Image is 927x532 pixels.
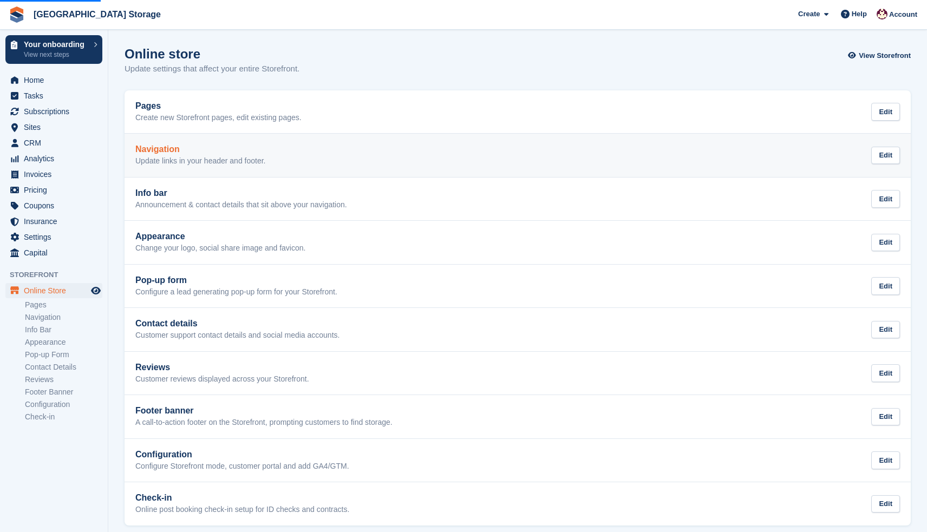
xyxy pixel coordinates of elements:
a: menu [5,182,102,198]
div: Edit [871,364,900,382]
a: Pages [25,300,102,310]
a: Configuration [25,399,102,410]
h2: Contact details [135,319,340,329]
span: Sites [24,120,89,135]
a: menu [5,151,102,166]
p: Create new Storefront pages, edit existing pages. [135,113,302,123]
span: Storefront [10,270,108,280]
a: menu [5,88,102,103]
a: Info Bar [25,325,102,335]
span: CRM [24,135,89,150]
img: stora-icon-8386f47178a22dfd0bd8f6a31ec36ba5ce8667c1dd55bd0f319d3a0aa187defe.svg [9,6,25,23]
a: Info bar Announcement & contact details that sit above your navigation. Edit [125,178,911,221]
span: Pricing [24,182,89,198]
h2: Pop-up form [135,275,337,285]
a: menu [5,229,102,245]
div: Edit [871,451,900,469]
a: menu [5,167,102,182]
h2: Pages [135,101,302,111]
span: Insurance [24,214,89,229]
a: [GEOGRAPHIC_DATA] Storage [29,5,165,23]
p: View next steps [24,50,88,60]
p: Update settings that affect your entire Storefront. [125,63,299,75]
span: Settings [24,229,89,245]
a: Navigation Update links in your header and footer. Edit [125,134,911,177]
span: Capital [24,245,89,260]
div: Edit [871,190,900,208]
a: Appearance [25,337,102,347]
span: Tasks [24,88,89,103]
a: View Storefront [851,47,911,64]
p: Customer reviews displayed across your Storefront. [135,375,309,384]
a: Check-in Online post booking check-in setup for ID checks and contracts. Edit [125,482,911,526]
span: Coupons [24,198,89,213]
a: menu [5,120,102,135]
span: Account [889,9,917,20]
p: Online post booking check-in setup for ID checks and contracts. [135,505,349,515]
p: Announcement & contact details that sit above your navigation. [135,200,347,210]
div: Edit [871,147,900,165]
a: Contact Details [25,362,102,372]
a: Configuration Configure Storefront mode, customer portal and add GA4/GTM. Edit [125,439,911,482]
p: Update links in your header and footer. [135,156,266,166]
h2: Navigation [135,145,266,154]
a: menu [5,245,102,260]
h2: Configuration [135,450,349,459]
a: Appearance Change your logo, social share image and favicon. Edit [125,221,911,264]
div: Edit [871,277,900,295]
a: Footer Banner [25,387,102,397]
p: Change your logo, social share image and favicon. [135,244,305,253]
span: Analytics [24,151,89,166]
p: Configure a lead generating pop-up form for your Storefront. [135,287,337,297]
a: menu [5,214,102,229]
a: Check-in [25,412,102,422]
span: Online Store [24,283,89,298]
a: Pop-up Form [25,350,102,360]
h2: Check-in [135,493,349,503]
div: Edit [871,234,900,252]
p: A call-to-action footer on the Storefront, prompting customers to find storage. [135,418,393,428]
span: Help [852,9,867,19]
a: Contact details Customer support contact details and social media accounts. Edit [125,308,911,351]
span: View Storefront [859,50,911,61]
a: Reviews [25,375,102,385]
a: menu [5,198,102,213]
h2: Appearance [135,232,305,241]
div: Edit [871,408,900,426]
p: Your onboarding [24,41,88,48]
h2: Reviews [135,363,309,372]
p: Customer support contact details and social media accounts. [135,331,340,340]
h2: Info bar [135,188,347,198]
a: Your onboarding View next steps [5,35,102,64]
h2: Footer banner [135,406,393,416]
img: Andrew Lacey [877,9,887,19]
div: Edit [871,321,900,339]
span: Home [24,73,89,88]
span: Create [798,9,820,19]
span: Invoices [24,167,89,182]
span: Subscriptions [24,104,89,119]
a: Pages Create new Storefront pages, edit existing pages. Edit [125,90,911,134]
a: menu [5,283,102,298]
a: menu [5,73,102,88]
a: Pop-up form Configure a lead generating pop-up form for your Storefront. Edit [125,265,911,308]
div: Edit [871,495,900,513]
div: Edit [871,103,900,121]
p: Configure Storefront mode, customer portal and add GA4/GTM. [135,462,349,471]
a: Reviews Customer reviews displayed across your Storefront. Edit [125,352,911,395]
h1: Online store [125,47,299,61]
a: Preview store [89,284,102,297]
a: Footer banner A call-to-action footer on the Storefront, prompting customers to find storage. Edit [125,395,911,438]
a: Navigation [25,312,102,323]
a: menu [5,104,102,119]
a: menu [5,135,102,150]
